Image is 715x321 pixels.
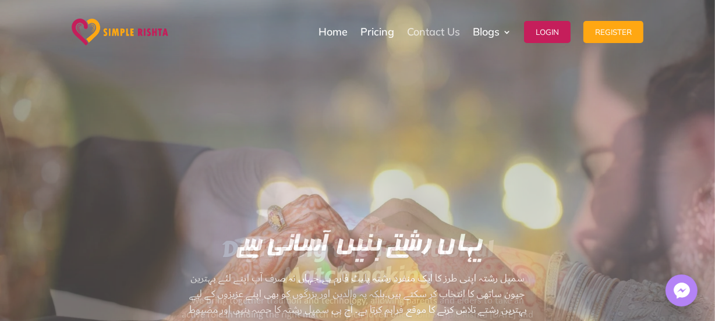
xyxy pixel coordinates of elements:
img: Messenger [670,279,693,302]
a: Contact Us [407,3,460,61]
a: Pricing [360,3,394,61]
button: Login [524,21,571,43]
a: Blogs [473,3,511,61]
a: Login [524,3,571,61]
a: Home [318,3,348,61]
button: Register [583,21,643,43]
a: Register [583,3,643,61]
h1: یہاں رشتے بنیں آسانی سے [180,233,535,265]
